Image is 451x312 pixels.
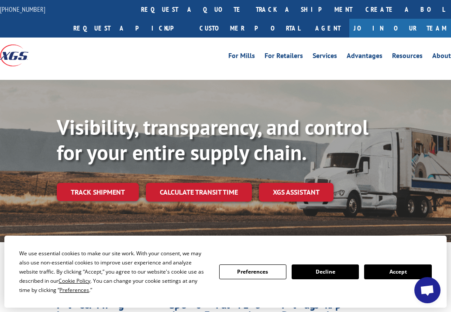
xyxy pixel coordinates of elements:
[146,183,252,202] a: Calculate transit time
[347,52,382,62] a: Advantages
[349,19,451,38] a: Join Our Team
[67,19,193,38] a: Request a pickup
[57,183,139,201] a: Track shipment
[414,277,441,303] div: Open chat
[432,52,451,62] a: About
[306,19,349,38] a: Agent
[392,52,423,62] a: Resources
[313,52,337,62] a: Services
[59,277,90,285] span: Cookie Policy
[19,249,208,295] div: We use essential cookies to make our site work. With your consent, we may also use non-essential ...
[59,286,89,294] span: Preferences
[4,236,447,308] div: Cookie Consent Prompt
[57,113,368,166] b: Visibility, transparency, and control for your entire supply chain.
[228,52,255,62] a: For Mills
[364,264,431,279] button: Accept
[193,19,306,38] a: Customer Portal
[219,264,286,279] button: Preferences
[292,264,359,279] button: Decline
[265,52,303,62] a: For Retailers
[259,183,334,202] a: XGS ASSISTANT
